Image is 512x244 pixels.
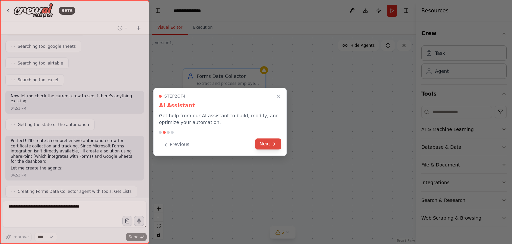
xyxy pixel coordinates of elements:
p: Get help from our AI assistant to build, modify, and optimize your automation. [159,112,281,126]
button: Next [255,138,281,149]
button: Hide left sidebar [153,6,163,15]
span: Step 2 of 4 [164,94,186,99]
button: Previous [159,139,193,150]
button: Close walkthrough [274,92,282,100]
h3: AI Assistant [159,102,281,110]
